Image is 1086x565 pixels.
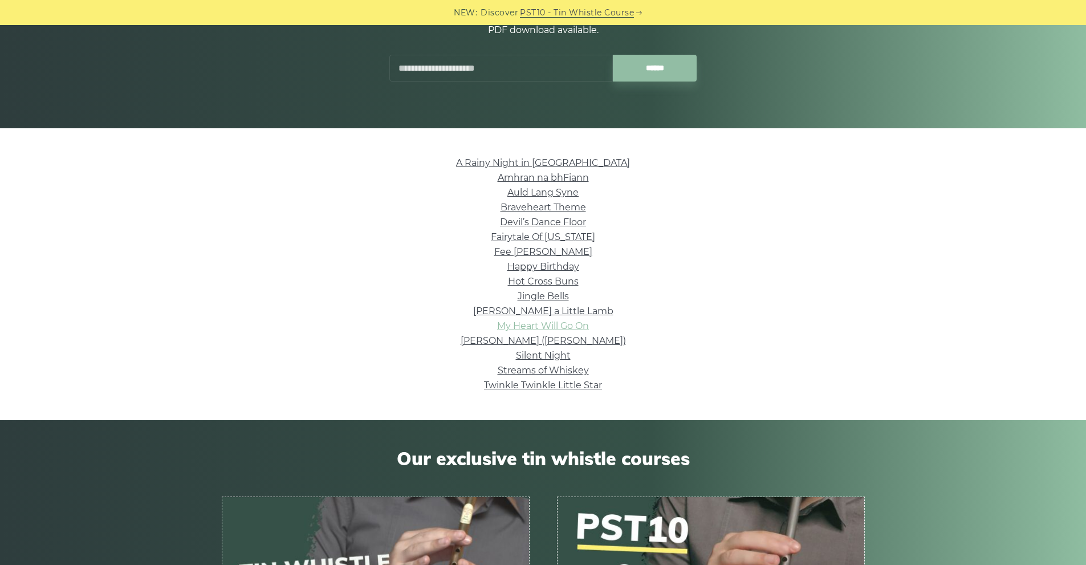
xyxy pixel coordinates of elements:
a: Silent Night [516,350,571,361]
a: [PERSON_NAME] a Little Lamb [473,306,613,316]
a: Braveheart Theme [501,202,586,213]
a: Hot Cross Buns [508,276,579,287]
a: My Heart Will Go On [497,320,589,331]
span: NEW: [454,6,477,19]
a: Happy Birthday [507,261,579,272]
span: Discover [481,6,518,19]
a: A Rainy Night in [GEOGRAPHIC_DATA] [456,157,630,168]
a: Streams of Whiskey [498,365,589,376]
a: Amhran na bhFiann [498,172,589,183]
a: Devil’s Dance Floor [500,217,586,227]
a: Fairytale Of [US_STATE] [491,231,595,242]
a: Jingle Bells [518,291,569,302]
a: Fee [PERSON_NAME] [494,246,592,257]
a: PST10 - Tin Whistle Course [520,6,634,19]
span: Our exclusive tin whistle courses [222,448,865,469]
a: [PERSON_NAME] ([PERSON_NAME]) [461,335,626,346]
a: Twinkle Twinkle Little Star [484,380,602,391]
a: Auld Lang Syne [507,187,579,198]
